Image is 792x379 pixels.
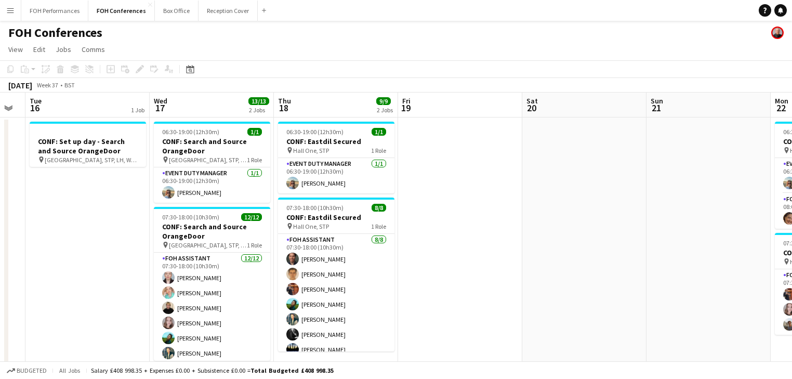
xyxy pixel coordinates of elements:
[199,1,258,21] button: Reception Cover
[241,213,262,221] span: 12/12
[154,167,270,203] app-card-role: Event Duty Manager1/106:30-19:00 (12h30m)[PERSON_NAME]
[30,137,146,155] h3: CONF: Set up day - Search and Source OrangeDoor
[162,128,219,136] span: 06:30-19:00 (12h30m)
[17,367,47,374] span: Budgeted
[401,102,411,114] span: 19
[278,137,394,146] h3: CONF: Eastdil Secured
[247,156,262,164] span: 1 Role
[82,45,105,54] span: Comms
[88,1,155,21] button: FOH Conferences
[377,106,393,114] div: 2 Jobs
[154,207,270,361] app-job-card: 07:30-18:00 (10h30m)12/12CONF: Search and Source OrangeDoor [GEOGRAPHIC_DATA], STP, LH, WL, HF1 R...
[371,223,386,230] span: 1 Role
[278,234,394,375] app-card-role: FOH Assistant8/807:30-18:00 (10h30m)[PERSON_NAME][PERSON_NAME][PERSON_NAME][PERSON_NAME][PERSON_N...
[371,147,386,154] span: 1 Role
[247,241,262,249] span: 1 Role
[651,96,663,106] span: Sun
[21,1,88,21] button: FOH Performances
[8,80,32,90] div: [DATE]
[372,204,386,212] span: 8/8
[249,106,269,114] div: 2 Jobs
[278,213,394,222] h3: CONF: Eastdil Secured
[278,198,394,351] app-job-card: 07:30-18:00 (10h30m)8/8CONF: Eastdil Secured Hall One, STP1 RoleFOH Assistant8/807:30-18:00 (10h3...
[293,223,329,230] span: Hall One, STP
[525,102,538,114] span: 20
[293,147,329,154] span: Hall One, STP
[247,128,262,136] span: 1/1
[34,81,60,89] span: Week 37
[372,128,386,136] span: 1/1
[402,96,411,106] span: Fri
[45,156,138,164] span: [GEOGRAPHIC_DATA], STP, LH, WL, HF
[5,365,48,376] button: Budgeted
[131,106,144,114] div: 1 Job
[278,122,394,193] app-job-card: 06:30-19:00 (12h30m)1/1CONF: Eastdil Secured Hall One, STP1 RoleEvent Duty Manager1/106:30-19:00 ...
[154,96,167,106] span: Wed
[29,43,49,56] a: Edit
[51,43,75,56] a: Jobs
[91,367,334,374] div: Salary £408 998.35 + Expenses £0.00 + Subsistence £0.00 =
[56,45,71,54] span: Jobs
[28,102,42,114] span: 16
[162,213,219,221] span: 07:30-18:00 (10h30m)
[30,122,146,167] app-job-card: CONF: Set up day - Search and Source OrangeDoor [GEOGRAPHIC_DATA], STP, LH, WL, HF
[57,367,82,374] span: All jobs
[278,96,291,106] span: Thu
[526,96,538,106] span: Sat
[64,81,75,89] div: BST
[154,222,270,241] h3: CONF: Search and Source OrangeDoor
[77,43,109,56] a: Comms
[278,158,394,193] app-card-role: Event Duty Manager1/106:30-19:00 (12h30m)[PERSON_NAME]
[276,102,291,114] span: 18
[169,241,247,249] span: [GEOGRAPHIC_DATA], STP, LH, WL, HF
[250,367,334,374] span: Total Budgeted £408 998.35
[154,137,270,155] h3: CONF: Search and Source OrangeDoor
[8,25,102,41] h1: FOH Conferences
[775,96,788,106] span: Mon
[286,204,344,212] span: 07:30-18:00 (10h30m)
[649,102,663,114] span: 21
[773,102,788,114] span: 22
[152,102,167,114] span: 17
[155,1,199,21] button: Box Office
[169,156,247,164] span: [GEOGRAPHIC_DATA], STP, LH, WL, HF
[8,45,23,54] span: View
[286,128,344,136] span: 06:30-19:00 (12h30m)
[4,43,27,56] a: View
[33,45,45,54] span: Edit
[248,97,269,105] span: 13/13
[30,96,42,106] span: Tue
[154,122,270,203] app-job-card: 06:30-19:00 (12h30m)1/1CONF: Search and Source OrangeDoor [GEOGRAPHIC_DATA], STP, LH, WL, HF1 Rol...
[771,27,784,39] app-user-avatar: PERM Chris Nye
[376,97,391,105] span: 9/9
